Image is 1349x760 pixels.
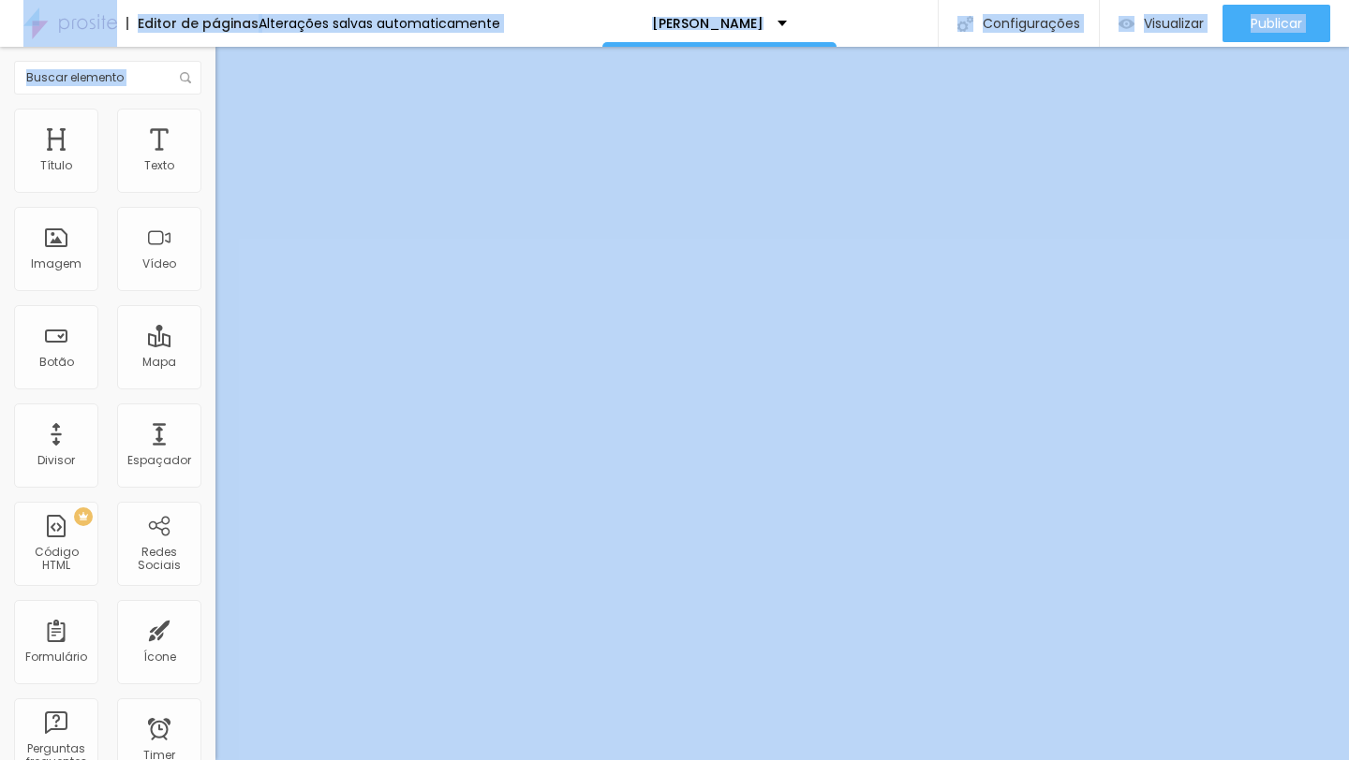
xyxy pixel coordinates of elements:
div: Espaçador [127,454,191,467]
div: Ícone [143,650,176,664]
span: Publicar [1251,16,1302,31]
div: Título [40,159,72,172]
div: Mapa [142,356,176,369]
img: Icone [180,72,191,83]
div: Vídeo [142,257,176,270]
p: [PERSON_NAME] [652,17,763,30]
div: Botão [39,356,74,369]
div: Redes Sociais [122,546,196,573]
div: Formulário [25,650,87,664]
span: Visualizar [1144,16,1204,31]
input: Buscar elemento [14,61,201,95]
div: Código HTML [19,546,93,573]
img: view-1.svg [1119,16,1134,32]
button: Visualizar [1100,5,1223,42]
div: Divisor [37,454,75,467]
div: Imagem [31,257,82,270]
button: Publicar [1223,5,1330,42]
img: Icone [957,16,973,32]
div: Alterações salvas automaticamente [259,17,500,30]
iframe: Editor [215,47,1349,760]
div: Texto [144,159,174,172]
div: Editor de páginas [126,17,259,30]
